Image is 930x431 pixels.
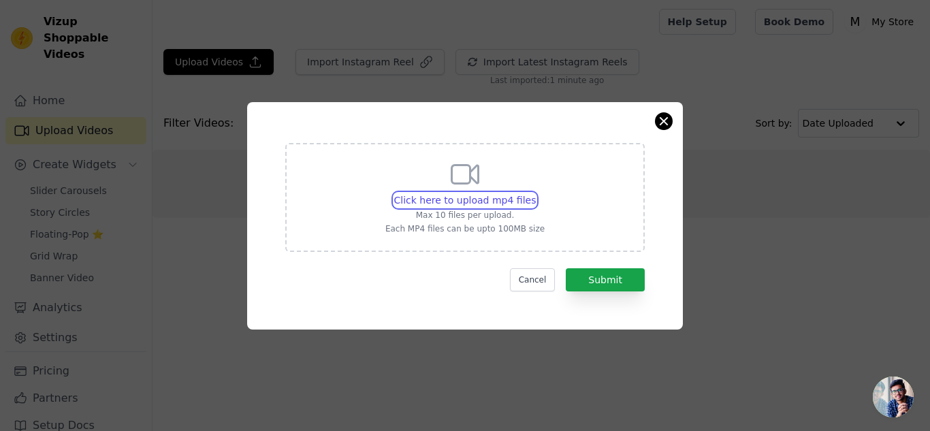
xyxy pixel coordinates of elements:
[394,195,536,206] span: Click here to upload mp4 files
[385,223,545,234] p: Each MP4 files can be upto 100MB size
[656,113,672,129] button: Close modal
[873,377,914,417] a: Open chat
[510,268,556,291] button: Cancel
[385,210,545,221] p: Max 10 files per upload.
[566,268,645,291] button: Submit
